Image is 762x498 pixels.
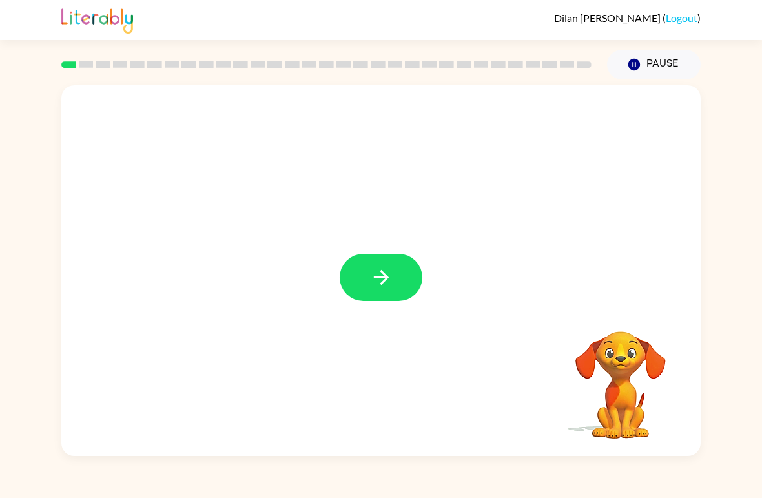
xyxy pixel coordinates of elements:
a: Logout [666,12,697,24]
button: Pause [607,50,701,79]
video: Your browser must support playing .mp4 files to use Literably. Please try using another browser. [556,311,685,441]
img: Literably [61,5,133,34]
span: Dilan [PERSON_NAME] [554,12,663,24]
div: ( ) [554,12,701,24]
